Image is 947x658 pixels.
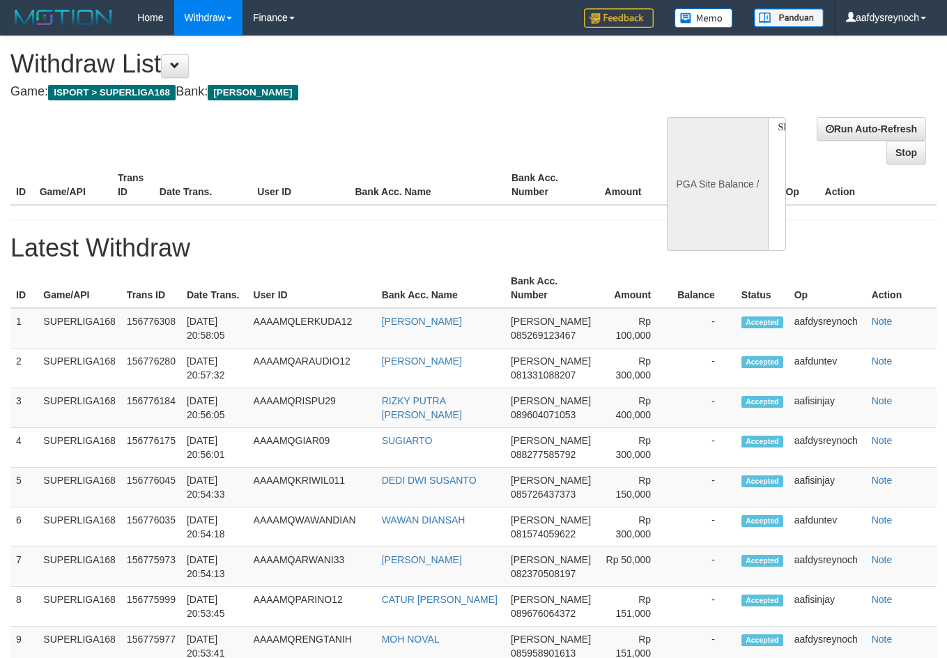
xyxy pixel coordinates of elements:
th: Trans ID [121,268,181,308]
th: Balance [662,165,734,205]
td: 5 [10,468,38,507]
span: [PERSON_NAME] [511,475,591,486]
th: ID [10,268,38,308]
td: 3 [10,388,38,428]
th: Action [866,268,937,308]
td: SUPERLIGA168 [38,468,121,507]
td: SUPERLIGA168 [38,587,121,627]
th: Status [736,268,789,308]
td: AAAAMQGIAR09 [248,428,376,468]
span: 081331088207 [511,369,576,381]
td: 156776184 [121,388,181,428]
td: SUPERLIGA168 [38,428,121,468]
span: 089604071053 [511,409,576,420]
td: SUPERLIGA168 [38,388,121,428]
td: [DATE] 20:56:05 [181,388,248,428]
td: aafdysreynoch [789,547,866,587]
span: Accepted [741,515,783,527]
a: Note [872,475,893,486]
td: 156775999 [121,587,181,627]
th: Amount [584,165,662,205]
span: Accepted [741,316,783,328]
a: [PERSON_NAME] [382,355,462,367]
th: Bank Acc. Number [505,268,596,308]
a: MOH NOVAL [382,634,440,645]
td: aafduntev [789,507,866,547]
td: Rp 300,000 [596,349,672,388]
td: aafisinjay [789,388,866,428]
a: Run Auto-Refresh [817,117,926,141]
td: - [672,507,736,547]
span: Accepted [741,634,783,646]
a: RIZKY PUTRA [PERSON_NAME] [382,395,462,420]
h4: Game: Bank: [10,85,617,99]
a: SUGIARTO [382,435,433,446]
span: [PERSON_NAME] [208,85,298,100]
td: aafisinjay [789,468,866,507]
td: - [672,547,736,587]
th: Op [780,165,819,205]
td: [DATE] 20:56:01 [181,428,248,468]
th: User ID [252,165,349,205]
td: Rp 300,000 [596,507,672,547]
td: - [672,468,736,507]
img: Button%20Memo.svg [675,8,733,28]
span: Accepted [741,555,783,567]
td: AAAAMQLERKUDA12 [248,308,376,349]
td: AAAAMQRISPU29 [248,388,376,428]
td: 156776308 [121,308,181,349]
span: [PERSON_NAME] [511,355,591,367]
td: 7 [10,547,38,587]
td: 1 [10,308,38,349]
a: Note [872,355,893,367]
img: MOTION_logo.png [10,7,116,28]
span: [PERSON_NAME] [511,634,591,645]
a: CATUR [PERSON_NAME] [382,594,498,605]
th: Bank Acc. Name [349,165,506,205]
td: Rp 300,000 [596,428,672,468]
th: Op [789,268,866,308]
a: Note [872,634,893,645]
span: [PERSON_NAME] [511,395,591,406]
td: SUPERLIGA168 [38,308,121,349]
th: Trans ID [112,165,154,205]
span: 085726437373 [511,489,576,500]
span: [PERSON_NAME] [511,594,591,605]
th: Date Trans. [154,165,252,205]
td: [DATE] 20:54:33 [181,468,248,507]
td: [DATE] 20:54:18 [181,507,248,547]
td: AAAAMQWAWANDIAN [248,507,376,547]
span: 082370508197 [511,568,576,579]
th: Game/API [34,165,112,205]
a: Note [872,594,893,605]
td: 156776175 [121,428,181,468]
td: - [672,428,736,468]
th: Action [819,165,937,205]
img: Feedback.jpg [584,8,654,28]
td: 156776035 [121,507,181,547]
img: panduan.png [754,8,824,27]
td: 2 [10,349,38,388]
th: User ID [248,268,376,308]
td: - [672,349,736,388]
span: ISPORT > SUPERLIGA168 [48,85,176,100]
td: AAAAMQARWANI33 [248,547,376,587]
td: SUPERLIGA168 [38,349,121,388]
td: Rp 100,000 [596,308,672,349]
td: Rp 400,000 [596,388,672,428]
td: [DATE] 20:57:32 [181,349,248,388]
td: aafduntev [789,349,866,388]
td: Rp 50,000 [596,547,672,587]
td: aafdysreynoch [789,308,866,349]
span: [PERSON_NAME] [511,435,591,446]
a: Note [872,316,893,327]
td: AAAAMQPARINO12 [248,587,376,627]
td: - [672,308,736,349]
span: [PERSON_NAME] [511,554,591,565]
span: Accepted [741,595,783,606]
td: AAAAMQKRIWIL011 [248,468,376,507]
td: - [672,388,736,428]
a: [PERSON_NAME] [382,316,462,327]
th: Date Trans. [181,268,248,308]
a: DEDI DWI SUSANTO [382,475,477,486]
